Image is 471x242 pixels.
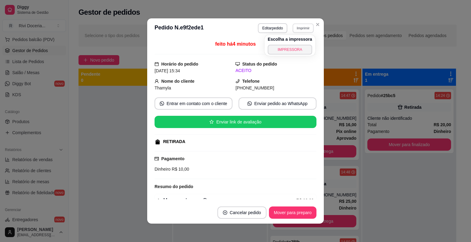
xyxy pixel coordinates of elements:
strong: R$ 10,00 [296,198,314,203]
strong: Resumo do pedido [155,184,193,189]
button: whats-appEntrar em contato com o cliente [155,97,232,110]
button: Close [313,20,323,29]
button: Editarpedido [258,23,287,33]
span: Dinheiro [155,167,170,172]
button: close-circleCancelar pedido [217,206,266,219]
strong: 1 x [157,198,162,203]
span: [DATE] 15:34 [155,68,180,73]
span: R$ 10,00 [170,167,189,172]
strong: Status do pedido [242,62,277,66]
span: credit-card [155,157,159,161]
div: Morango do amor Pequeno [157,197,296,204]
button: starEnviar link de avaliação [155,116,316,128]
div: ACEITO [235,67,316,74]
button: Mover para preparo [269,206,316,219]
span: user [155,79,159,83]
span: [PHONE_NUMBER] [235,85,274,90]
strong: Horário do pedido [161,62,198,66]
span: whats-app [160,101,164,106]
strong: Pagamento [161,156,184,161]
span: close-circle [223,210,227,215]
button: Imprimir [293,23,314,33]
span: star [209,120,214,124]
span: Thamyla [155,85,171,90]
span: whats-app [247,101,252,106]
span: feito há 4 minutos [215,41,256,47]
span: phone [235,79,240,83]
div: RETIRADA [163,138,185,145]
h4: Escolha a impressora [268,36,312,42]
h3: Pedido N. e9f2ede1 [155,23,204,33]
strong: Nome do cliente [161,79,194,84]
span: calendar [155,62,159,66]
strong: Telefone [242,79,260,84]
span: desktop [235,62,240,66]
button: whats-appEnviar pedido ao WhatsApp [239,97,316,110]
button: IMPRESSORA [268,45,312,55]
